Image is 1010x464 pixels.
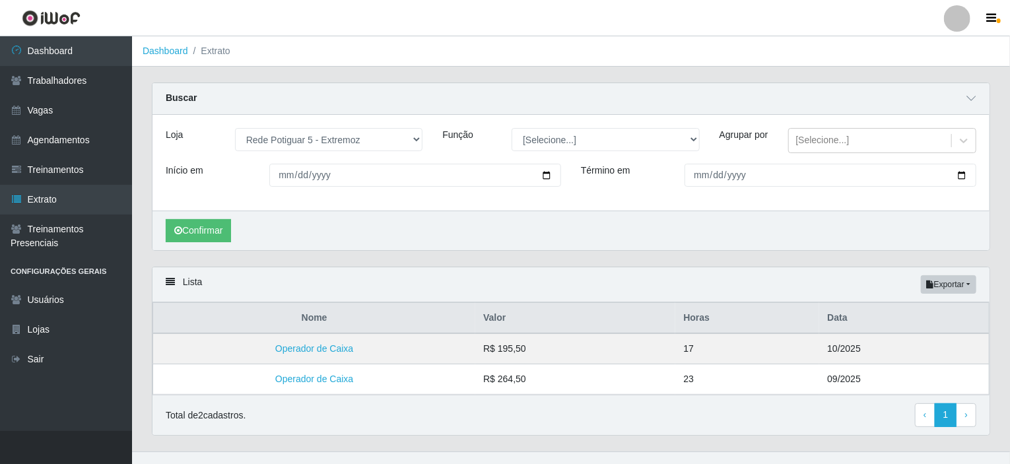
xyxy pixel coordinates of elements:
label: Função [442,128,473,142]
strong: Buscar [166,92,197,103]
div: Lista [152,267,990,302]
label: Término em [581,164,630,178]
th: Data [819,303,989,334]
p: Total de 2 cadastros. [166,409,246,422]
a: Dashboard [143,46,188,56]
a: Operador de Caixa [275,343,353,354]
img: CoreUI Logo [22,10,81,26]
td: 10/2025 [819,333,989,364]
nav: pagination [915,403,976,427]
button: Exportar [921,275,976,294]
input: 00/00/0000 [269,164,561,187]
div: [Selecione...] [795,134,849,148]
label: Loja [166,128,183,142]
td: R$ 195,50 [475,333,675,364]
span: › [964,409,968,420]
input: 00/00/0000 [685,164,976,187]
a: Previous [915,403,935,427]
th: Valor [475,303,675,334]
td: R$ 264,50 [475,364,675,395]
a: Operador de Caixa [275,374,353,384]
th: Horas [675,303,819,334]
td: 23 [675,364,819,395]
button: Confirmar [166,219,231,242]
nav: breadcrumb [132,36,1010,67]
label: Agrupar por [720,128,768,142]
th: Nome [153,303,476,334]
td: 17 [675,333,819,364]
td: 09/2025 [819,364,989,395]
span: ‹ [924,409,927,420]
a: 1 [935,403,957,427]
label: Início em [166,164,203,178]
li: Extrato [188,44,230,58]
a: Next [956,403,976,427]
